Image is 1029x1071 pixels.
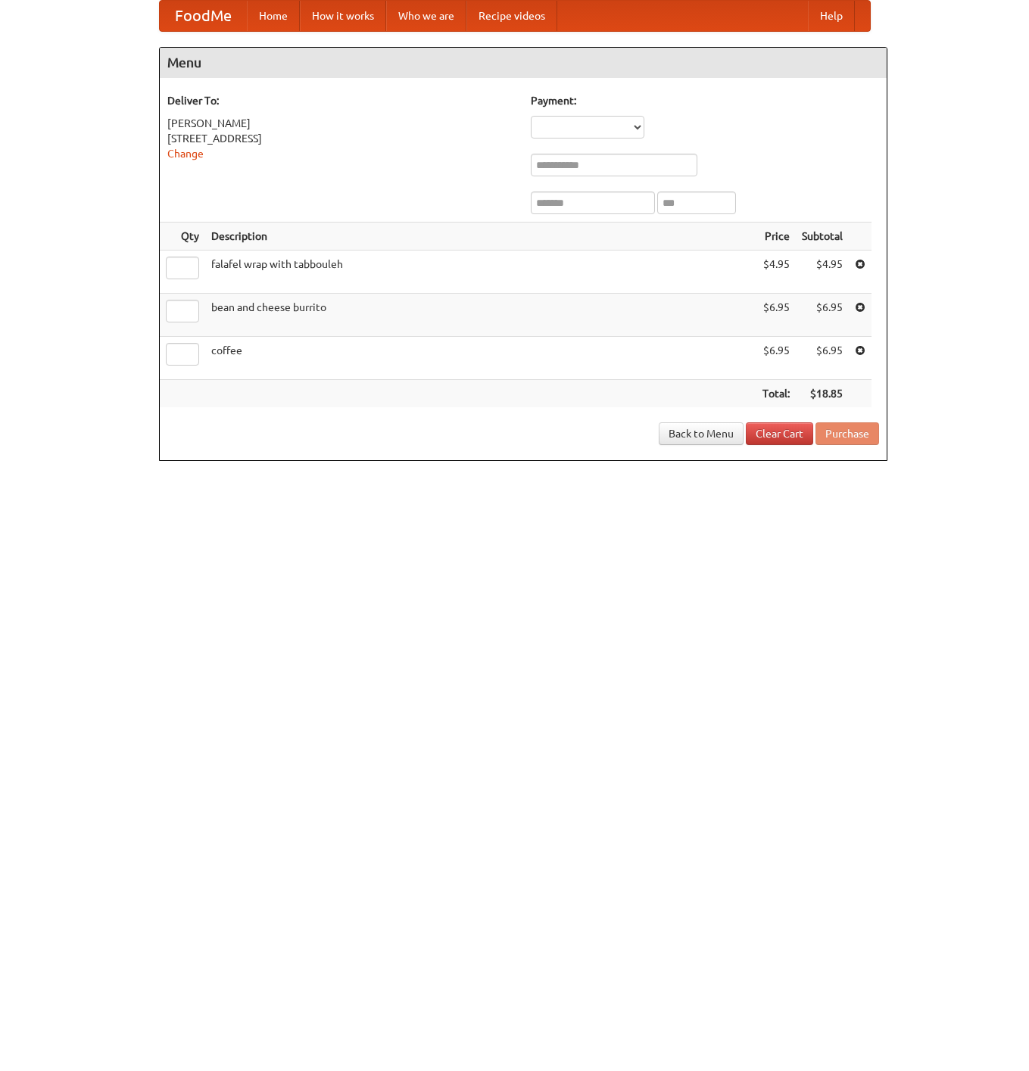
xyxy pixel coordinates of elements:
[746,422,813,445] a: Clear Cart
[205,294,756,337] td: bean and cheese burrito
[808,1,855,31] a: Help
[756,223,796,251] th: Price
[796,294,849,337] td: $6.95
[796,380,849,408] th: $18.85
[796,251,849,294] td: $4.95
[815,422,879,445] button: Purchase
[160,48,887,78] h4: Menu
[796,223,849,251] th: Subtotal
[160,1,247,31] a: FoodMe
[247,1,300,31] a: Home
[756,294,796,337] td: $6.95
[205,223,756,251] th: Description
[167,148,204,160] a: Change
[167,131,516,146] div: [STREET_ADDRESS]
[205,251,756,294] td: falafel wrap with tabbouleh
[756,337,796,380] td: $6.95
[531,93,879,108] h5: Payment:
[756,251,796,294] td: $4.95
[167,116,516,131] div: [PERSON_NAME]
[756,380,796,408] th: Total:
[466,1,557,31] a: Recipe videos
[300,1,386,31] a: How it works
[386,1,466,31] a: Who we are
[160,223,205,251] th: Qty
[796,337,849,380] td: $6.95
[167,93,516,108] h5: Deliver To:
[205,337,756,380] td: coffee
[659,422,744,445] a: Back to Menu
